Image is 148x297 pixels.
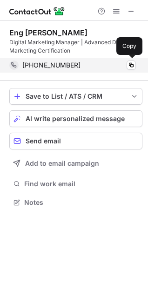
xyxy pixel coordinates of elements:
span: Send email [26,137,61,145]
span: Notes [24,198,139,207]
div: Digital Marketing Manager | Advanced Digital Marketing Certification [9,38,142,55]
button: Notes [9,196,142,209]
button: Add to email campaign [9,155,142,172]
span: Add to email campaign [25,160,99,167]
button: Send email [9,133,142,149]
button: AI write personalized message [9,110,142,127]
button: Find work email [9,177,142,190]
span: [PHONE_NUMBER] [22,61,81,69]
div: Eng [PERSON_NAME] [9,28,87,37]
img: ContactOut v5.3.10 [9,6,65,17]
span: Find work email [24,180,139,188]
button: save-profile-one-click [9,88,142,105]
span: AI write personalized message [26,115,125,122]
div: Save to List / ATS / CRM [26,93,126,100]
